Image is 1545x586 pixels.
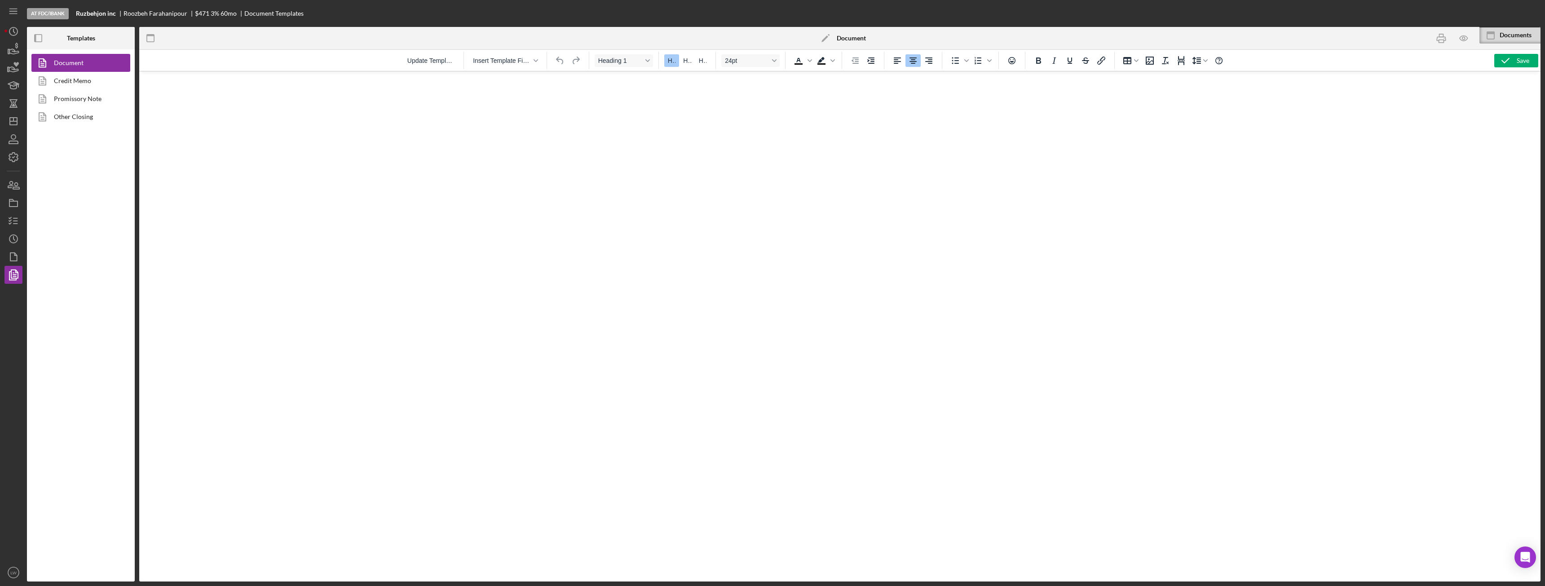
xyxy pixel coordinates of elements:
a: Promissory Note [31,90,126,108]
button: Clear formatting [1158,54,1173,67]
button: Align right [921,54,936,67]
button: Strikethrough [1078,54,1093,67]
div: At FDC/iBank [27,8,69,19]
div: Bullet list [948,54,970,67]
div: Document Templates [244,10,304,17]
span: Insert Template Field [473,57,530,64]
button: Insert/edit image [1142,54,1157,67]
div: 60 mo [221,10,237,17]
span: H3 [699,57,707,64]
button: Line height [1189,54,1211,67]
button: Reset the template to the current product template value [404,54,458,67]
button: Page Break [1174,54,1189,67]
button: Format Heading 1 [595,54,653,67]
button: Heading 3 [695,54,711,67]
button: Insert/edit link [1094,54,1109,67]
button: Insert Template Field [469,54,541,67]
b: Ruzbehjon inc [76,10,116,17]
a: Document [31,54,126,72]
button: Emojis [1004,54,1020,67]
button: Increase indent [863,54,878,67]
div: Background color Black [814,54,836,67]
span: Update Template [407,57,455,64]
button: Table [1120,54,1142,67]
button: Save [1494,54,1538,67]
div: Roozbeh Farahanipour [124,10,195,17]
b: Templates [67,35,95,42]
span: H2 [683,57,691,64]
div: Text color Black [791,54,813,67]
b: Document [837,35,866,42]
iframe: Rich Text Area [560,71,1120,582]
button: Heading 2 [680,54,695,67]
button: LW [4,564,22,582]
div: Open Intercom Messenger [1514,546,1536,568]
span: 24pt [725,57,769,64]
button: Help [1211,54,1227,67]
button: Heading 1 [664,54,680,67]
span: H1 [668,57,676,64]
div: Save [1517,54,1529,67]
div: Documents [1500,31,1541,39]
button: Bold [1031,54,1046,67]
button: Undo [552,54,568,67]
button: Font size 24pt [721,54,780,67]
span: Heading 1 [598,57,642,64]
button: Decrease indent [848,54,863,67]
button: Redo [568,54,583,67]
span: $471 [195,9,209,17]
button: Align left [890,54,905,67]
div: 3 % [211,10,219,17]
text: LW [10,570,17,575]
div: Numbered list [971,54,993,67]
button: Underline [1062,54,1077,67]
a: Credit Memo [31,72,126,90]
button: Align center [905,54,921,67]
a: Other Closing [31,108,126,126]
button: Italic [1046,54,1062,67]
